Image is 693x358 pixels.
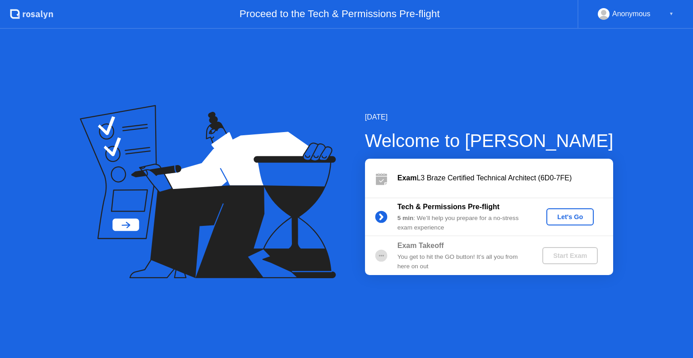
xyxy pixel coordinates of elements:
div: : We’ll help you prepare for a no-stress exam experience [397,214,527,232]
div: L3 Braze Certified Technical Architect (6D0-7FE) [397,173,613,184]
div: Anonymous [612,8,651,20]
div: [DATE] [365,112,614,123]
div: ▼ [669,8,674,20]
b: Exam Takeoff [397,242,444,249]
div: Start Exam [546,252,594,259]
button: Start Exam [542,247,598,264]
b: Tech & Permissions Pre-flight [397,203,499,211]
div: Welcome to [PERSON_NAME] [365,127,614,154]
b: Exam [397,174,417,182]
b: 5 min [397,215,414,221]
button: Let's Go [546,208,594,225]
div: Let's Go [550,213,590,220]
div: You get to hit the GO button! It’s all you from here on out [397,252,527,271]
